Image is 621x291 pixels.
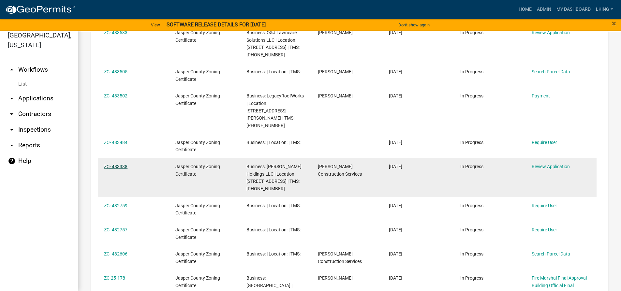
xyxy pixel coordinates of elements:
span: Jasper County Zoning Certificate [175,227,220,240]
span: 09/23/2025 [389,203,402,208]
i: arrow_drop_down [8,141,16,149]
a: Review Application [532,30,570,35]
span: 09/24/2025 [389,140,402,145]
span: Jasper County Zoning Certificate [175,93,220,106]
a: Admin [534,3,554,16]
span: Jasper County Zoning Certificate [175,140,220,153]
i: help [8,157,16,165]
button: Don't show again [396,20,432,30]
span: In Progress [460,69,483,74]
span: ELEASE DAVID [318,275,353,281]
a: Review Application [532,164,570,169]
a: ZC- 483533 [104,30,127,35]
span: Jasper County Zoning Certificate [175,69,220,82]
span: 09/24/2025 [389,30,402,35]
span: Business: LegacyRoofWorks | Location: 376 ROPER RD | TMS: 038-00-06-200 [246,93,304,128]
span: In Progress [460,164,483,169]
span: Business: | Location: | TMS: [246,203,301,208]
a: Home [516,3,534,16]
span: 09/24/2025 [389,93,402,98]
span: jimmy Serrano [318,93,353,98]
span: Stephanie Allen [318,69,353,74]
span: Jasper County Zoning Certificate [175,203,220,216]
span: Business: Keiffer Holdings LLC | Location: 1363 Honey Hill Road, Hardeeville, SC 29927 | TMS: 028... [246,164,302,191]
button: Close [612,20,616,27]
a: ZC-25-178 [104,275,125,281]
a: Search Parcel Data [532,69,570,74]
i: arrow_drop_down [8,95,16,102]
span: 09/23/2025 [389,275,402,281]
a: Require User [532,140,557,145]
i: arrow_drop_down [8,110,16,118]
a: ZC- 483502 [104,93,127,98]
span: × [612,19,616,28]
a: Search Parcel Data [532,251,570,256]
strong: SOFTWARE RELEASE DETAILS FOR [DATE] [167,22,266,28]
span: 09/23/2025 [389,251,402,256]
a: Require User [532,227,557,232]
span: Jasper County Zoning Certificate [175,275,220,288]
a: ZC- 482606 [104,251,127,256]
span: Business: | Location: | TMS: [246,140,301,145]
a: Payment [532,93,550,98]
span: Tuten Construction Services [318,164,362,177]
span: In Progress [460,203,483,208]
span: In Progress [460,93,483,98]
span: In Progress [460,30,483,35]
i: arrow_drop_up [8,66,16,74]
a: ZC- 483484 [104,140,127,145]
span: Jasper County Zoning Certificate [175,251,220,264]
span: 09/24/2025 [389,164,402,169]
a: Require User [532,203,557,208]
a: ZC- 482759 [104,203,127,208]
a: ZC- 483338 [104,164,127,169]
a: Fire Marshal Final Approval [532,275,587,281]
span: Business: | Location: | TMS: [246,69,301,74]
a: My Dashboard [554,3,593,16]
span: Business: | Location: | TMS: [246,227,301,232]
span: Tuten Construction Services [318,251,362,264]
span: In Progress [460,275,483,281]
i: arrow_drop_down [8,126,16,134]
span: 09/23/2025 [389,227,402,232]
span: In Progress [460,227,483,232]
span: In Progress [460,251,483,256]
a: ZC- 482757 [104,227,127,232]
a: ZC- 483505 [104,69,127,74]
span: 09/24/2025 [389,69,402,74]
span: Business: O&J Lawncare Solutions LLC | Location: 614 RIDGELAND LAKES DR | TMS: 063-49-00-109 [246,30,300,57]
a: View [148,20,163,30]
span: In Progress [460,140,483,145]
span: Jasper County Zoning Certificate [175,164,220,177]
span: Jasmine Orozco [318,30,353,35]
a: LKING [593,3,616,16]
span: Business: | Location: | TMS: [246,251,301,256]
